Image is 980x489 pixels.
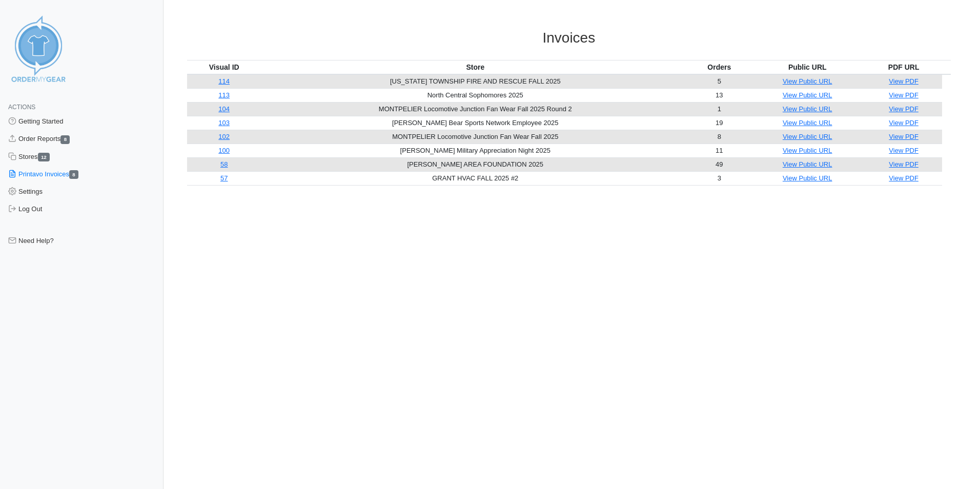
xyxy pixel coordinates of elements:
[261,116,689,130] td: [PERSON_NAME] Bear Sports Network Employee 2025
[889,77,918,85] a: View PDF
[60,135,70,144] span: 8
[689,60,749,74] th: Orders
[8,104,35,111] span: Actions
[783,174,832,182] a: View Public URL
[689,116,749,130] td: 19
[261,171,689,185] td: GRANT HVAC FALL 2025 #2
[783,147,832,154] a: View Public URL
[783,77,832,85] a: View Public URL
[689,130,749,144] td: 8
[38,153,50,161] span: 12
[783,133,832,140] a: View Public URL
[866,60,942,74] th: PDF URL
[689,171,749,185] td: 3
[783,119,832,127] a: View Public URL
[261,144,689,157] td: [PERSON_NAME] Military Appreciation Night 2025
[689,157,749,171] td: 49
[218,77,230,85] a: 114
[261,130,689,144] td: MONTPELIER Locomotive Junction Fan Wear Fall 2025
[261,60,689,74] th: Store
[218,133,230,140] a: 102
[889,119,918,127] a: View PDF
[749,60,866,74] th: Public URL
[261,88,689,102] td: North Central Sophomores 2025
[889,160,918,168] a: View PDF
[889,147,918,154] a: View PDF
[187,60,261,74] th: Visual ID
[218,91,230,99] a: 113
[187,29,951,47] h3: Invoices
[220,174,228,182] a: 57
[261,74,689,89] td: [US_STATE] TOWNSHIP FIRE AND RESCUE FALL 2025
[69,170,78,179] span: 8
[689,102,749,116] td: 1
[783,105,832,113] a: View Public URL
[783,160,832,168] a: View Public URL
[218,119,230,127] a: 103
[689,74,749,89] td: 5
[220,160,228,168] a: 58
[689,88,749,102] td: 13
[689,144,749,157] td: 11
[261,102,689,116] td: MONTPELIER Locomotive Junction Fan Wear Fall 2025 Round 2
[261,157,689,171] td: [PERSON_NAME] AREA FOUNDATION 2025
[889,105,918,113] a: View PDF
[783,91,832,99] a: View Public URL
[889,174,918,182] a: View PDF
[218,147,230,154] a: 100
[218,105,230,113] a: 104
[889,91,918,99] a: View PDF
[889,133,918,140] a: View PDF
